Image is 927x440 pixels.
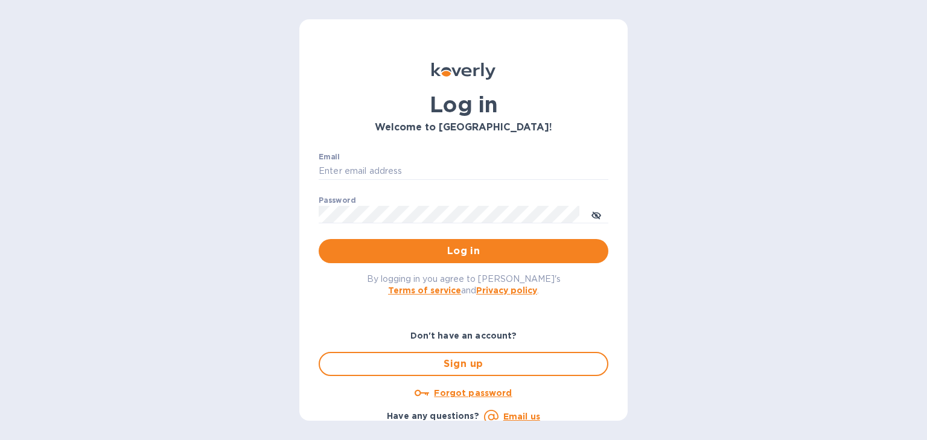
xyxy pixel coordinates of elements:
span: Log in [328,244,599,258]
a: Privacy policy [476,285,537,295]
b: Have any questions? [387,411,479,421]
h1: Log in [319,92,608,117]
input: Enter email address [319,162,608,180]
span: By logging in you agree to [PERSON_NAME]'s and . [367,274,561,295]
button: toggle password visibility [584,202,608,226]
button: Log in [319,239,608,263]
u: Forgot password [434,388,512,398]
h3: Welcome to [GEOGRAPHIC_DATA]! [319,122,608,133]
label: Password [319,197,355,204]
b: Don't have an account? [410,331,517,340]
label: Email [319,153,340,161]
img: Koverly [432,63,495,80]
span: Sign up [330,357,597,371]
button: Sign up [319,352,608,376]
a: Terms of service [388,285,461,295]
a: Email us [503,412,540,421]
